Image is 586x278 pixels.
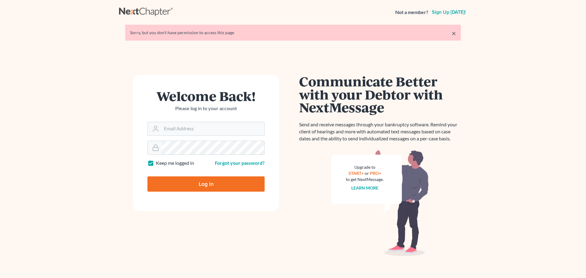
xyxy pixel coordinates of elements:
a: START+ [349,171,364,176]
h1: Welcome Back! [147,89,265,103]
div: Sorry, but you don't have permission to access this page [130,30,456,36]
label: Keep me logged in [156,160,194,167]
a: PRO+ [370,171,381,176]
h1: Communicate Better with your Debtor with NextMessage [299,75,461,114]
input: Email Address [161,122,264,135]
strong: Not a member? [395,9,428,16]
div: to get NextMessage. [346,176,384,182]
img: nextmessage_bg-59042aed3d76b12b5cd301f8e5b87938c9018125f34e5fa2b7a6b67550977c72.svg [331,150,429,256]
a: Forgot your password? [215,160,265,166]
p: Send and receive messages through your bankruptcy software. Remind your client of hearings and mo... [299,121,461,142]
a: Learn more [351,185,378,190]
input: Log In [147,176,265,192]
div: Upgrade to [346,164,384,170]
a: Sign up [DATE]! [431,10,467,15]
a: × [452,30,456,37]
p: Please log in to your account [147,105,265,112]
span: or [365,171,369,176]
